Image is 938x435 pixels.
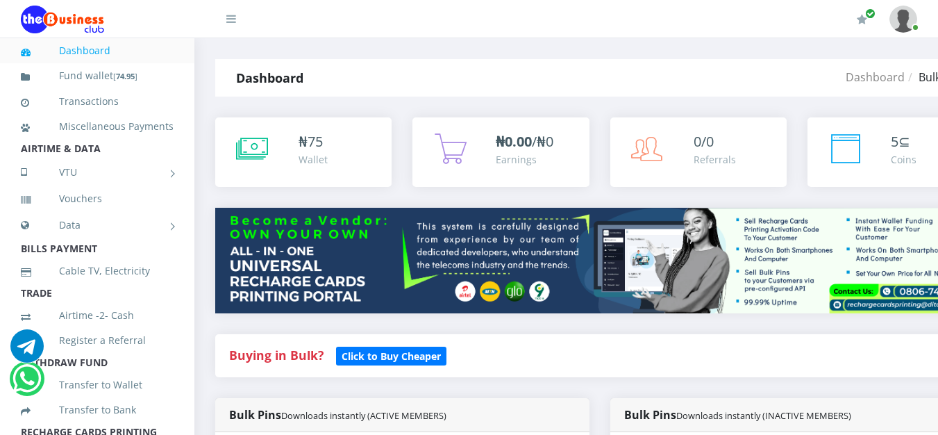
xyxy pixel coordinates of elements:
[694,152,736,167] div: Referrals
[229,347,324,363] strong: Buying in Bulk?
[21,183,174,215] a: Vouchers
[299,152,328,167] div: Wallet
[891,152,916,167] div: Coins
[116,71,135,81] b: 74.95
[496,152,553,167] div: Earnings
[891,131,916,152] div: ⊆
[21,6,104,33] img: Logo
[21,60,174,92] a: Fund wallet[74.95]
[624,407,851,422] strong: Bulk Pins
[21,369,174,401] a: Transfer to Wallet
[236,69,303,86] strong: Dashboard
[308,132,323,151] span: 75
[889,6,917,33] img: User
[676,409,851,422] small: Downloads instantly (INACTIVE MEMBERS)
[496,132,532,151] b: ₦0.00
[21,394,174,426] a: Transfer to Bank
[299,131,328,152] div: ₦
[846,69,905,85] a: Dashboard
[694,132,714,151] span: 0/0
[21,299,174,331] a: Airtime -2- Cash
[12,372,41,395] a: Chat for support
[21,325,174,356] a: Register a Referral
[21,85,174,117] a: Transactions
[336,347,446,363] a: Click to Buy Cheaper
[865,8,876,19] span: Renew/Upgrade Subscription
[21,255,174,287] a: Cable TV, Electricity
[215,117,392,187] a: ₦75 Wallet
[496,132,553,151] span: /₦0
[891,132,898,151] span: 5
[21,110,174,142] a: Miscellaneous Payments
[412,117,589,187] a: ₦0.00/₦0 Earnings
[21,155,174,190] a: VTU
[342,350,441,363] b: Click to Buy Cheaper
[281,409,446,422] small: Downloads instantly (ACTIVE MEMBERS)
[857,14,867,25] i: Renew/Upgrade Subscription
[21,208,174,243] a: Data
[113,71,137,81] small: [ ]
[10,340,44,363] a: Chat for support
[229,407,446,422] strong: Bulk Pins
[610,117,787,187] a: 0/0 Referrals
[21,35,174,67] a: Dashboard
